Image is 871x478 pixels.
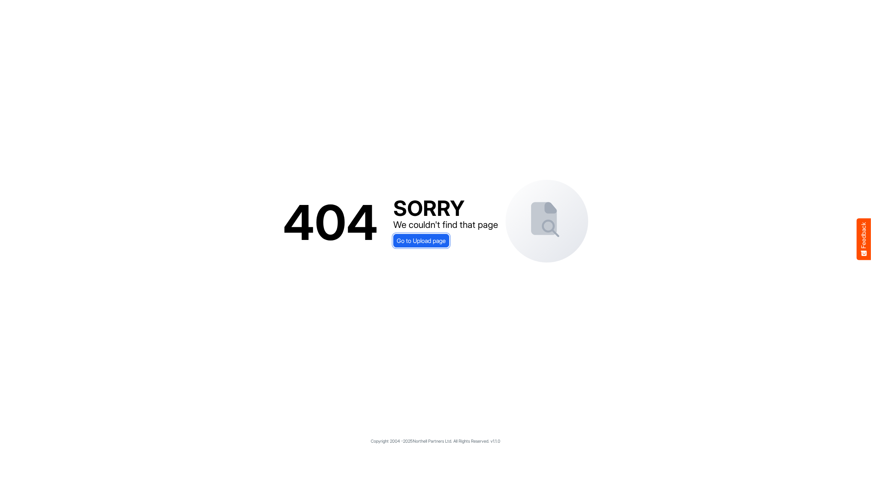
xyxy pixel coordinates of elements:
a: Go to Upload page [393,234,449,247]
span: Go to Upload page [397,236,446,246]
div: We couldn't find that page [393,219,498,231]
p: Copyright 2004 - 2025 Northell Partners Ltd. All Rights Reserved. v 1.1.0 [8,438,863,445]
div: 404 [283,201,378,244]
button: Feedback [857,218,871,260]
div: SORRY [393,198,498,219]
